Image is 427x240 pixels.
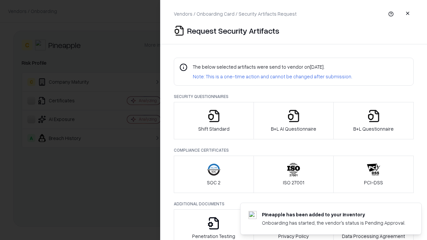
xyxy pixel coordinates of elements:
p: Request Security Artifacts [187,25,279,36]
button: B+L Questionnaire [333,102,414,139]
button: SOC 2 [174,156,254,193]
p: SOC 2 [207,179,221,186]
button: B+L AI Questionnaire [254,102,334,139]
button: PCI-DSS [333,156,414,193]
p: Penetration Testing [192,233,235,240]
p: Security Questionnaires [174,94,414,99]
p: B+L Questionnaire [353,125,394,132]
p: Compliance Certificates [174,147,414,153]
p: The below selected artifacts were send to vendor on [DATE] . [193,63,352,70]
p: Data Processing Agreement [342,233,405,240]
p: PCI-DSS [364,179,383,186]
div: Onboarding has started, the vendor's status is Pending Approval. [262,219,405,226]
button: ISO 27001 [254,156,334,193]
button: Shift Standard [174,102,254,139]
img: pineappleenergy.com [249,211,257,219]
p: Shift Standard [198,125,230,132]
p: Privacy Policy [278,233,309,240]
p: Additional Documents [174,201,414,207]
p: Vendors / Onboarding Card / Security Artifacts Request [174,10,297,17]
p: ISO 27001 [283,179,304,186]
div: Pineapple has been added to your inventory [262,211,405,218]
p: B+L AI Questionnaire [271,125,316,132]
p: Note: This is a one-time action and cannot be changed after submission. [193,73,352,80]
